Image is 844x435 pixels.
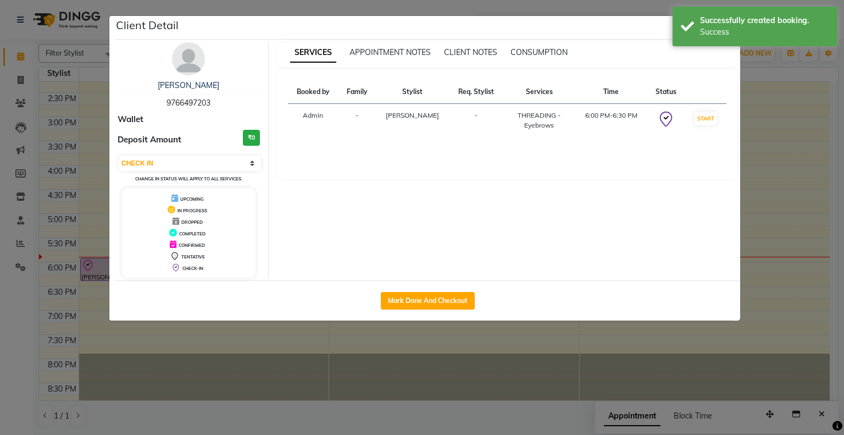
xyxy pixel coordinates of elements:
[180,196,204,202] span: UPCOMING
[700,26,829,38] div: Success
[376,80,449,104] th: Stylist
[575,80,647,104] th: Time
[179,231,206,236] span: COMPLETED
[503,80,575,104] th: Services
[575,104,647,137] td: 6:00 PM-6:30 PM
[338,80,376,104] th: Family
[510,47,568,57] span: CONSUMPTION
[181,254,205,260] span: TENTATIVE
[290,43,336,63] span: SERVICES
[647,80,685,104] th: Status
[386,111,439,119] span: [PERSON_NAME]
[135,176,242,181] small: Change in status will apply to all services.
[695,112,717,125] button: START
[449,80,503,104] th: Req. Stylist
[177,208,207,213] span: IN PROGRESS
[381,292,475,310] button: Mark Done And Checkout
[338,104,376,137] td: -
[182,266,203,271] span: CHECK-IN
[509,111,569,130] div: THREADING - Eyebrows
[444,47,497,57] span: CLIENT NOTES
[349,47,431,57] span: APPOINTMENT NOTES
[288,104,338,137] td: Admin
[118,113,143,126] span: Wallet
[172,42,205,75] img: avatar
[158,80,219,90] a: [PERSON_NAME]
[118,134,181,146] span: Deposit Amount
[116,17,179,34] h5: Client Detail
[700,15,829,26] div: Successfully created booking.
[243,130,260,146] h3: ₹0
[179,243,205,248] span: CONFIRMED
[181,219,203,225] span: DROPPED
[288,80,338,104] th: Booked by
[166,98,210,108] span: 9766497203
[449,104,503,137] td: -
